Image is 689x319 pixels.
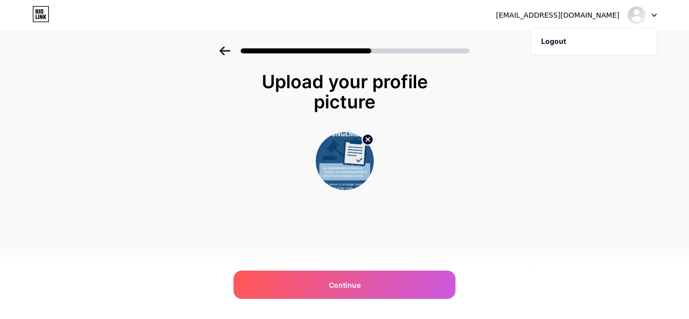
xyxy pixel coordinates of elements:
[627,6,646,25] img: SEO Inceptial
[249,72,440,112] div: Upload your profile picture
[316,132,374,190] img: profile pic
[496,10,619,21] div: [EMAIL_ADDRESS][DOMAIN_NAME]
[329,280,361,290] span: Continue
[531,28,656,55] li: Logout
